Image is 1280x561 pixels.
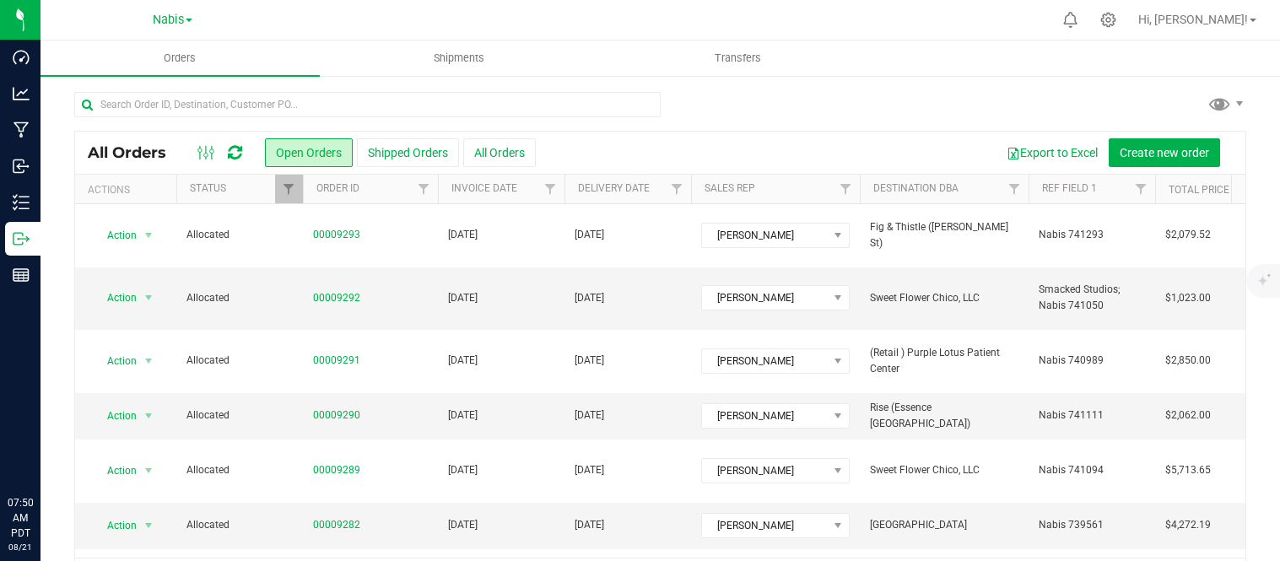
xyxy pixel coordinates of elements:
[448,462,478,478] span: [DATE]
[448,407,478,423] span: [DATE]
[410,175,438,203] a: Filter
[265,138,353,167] button: Open Orders
[186,462,293,478] span: Allocated
[186,227,293,243] span: Allocated
[832,175,860,203] a: Filter
[1109,138,1220,167] button: Create new order
[13,121,30,138] inline-svg: Manufacturing
[1165,290,1211,306] span: $1,023.00
[41,40,320,76] a: Orders
[138,224,159,247] span: select
[141,51,219,66] span: Orders
[575,353,604,369] span: [DATE]
[92,224,138,247] span: Action
[186,290,293,306] span: Allocated
[705,182,755,194] a: Sales Rep
[1039,227,1104,243] span: Nabis 741293
[138,514,159,537] span: select
[692,51,784,66] span: Transfers
[92,459,138,483] span: Action
[313,462,360,478] a: 00009289
[702,459,828,483] span: [PERSON_NAME]
[870,400,1018,432] span: Rise (Essence [GEOGRAPHIC_DATA])
[1165,353,1211,369] span: $2,850.00
[1165,407,1211,423] span: $2,062.00
[702,404,828,428] span: [PERSON_NAME]
[74,92,661,117] input: Search Order ID, Destination, Customer PO...
[8,495,33,541] p: 07:50 AM PDT
[275,175,303,203] a: Filter
[186,353,293,369] span: Allocated
[13,158,30,175] inline-svg: Inbound
[1039,407,1104,423] span: Nabis 741111
[1098,12,1119,28] div: Manage settings
[1039,517,1104,533] span: Nabis 739561
[463,138,536,167] button: All Orders
[13,49,30,66] inline-svg: Dashboard
[8,541,33,553] p: 08/21
[1039,282,1145,314] span: Smacked Studios; Nabis 741050
[313,227,360,243] a: 00009293
[870,345,1018,377] span: (Retail ) Purple Lotus Patient Center
[88,184,170,196] div: Actions
[702,224,828,247] span: [PERSON_NAME]
[17,426,68,477] iframe: Resource center
[537,175,564,203] a: Filter
[578,182,650,194] a: Delivery Date
[186,407,293,423] span: Allocated
[186,517,293,533] span: Allocated
[575,462,604,478] span: [DATE]
[448,227,478,243] span: [DATE]
[13,267,30,283] inline-svg: Reports
[313,353,360,369] a: 00009291
[575,517,604,533] span: [DATE]
[1169,184,1229,196] a: Total Price
[448,353,478,369] span: [DATE]
[451,182,517,194] a: Invoice Date
[598,40,878,76] a: Transfers
[316,182,359,194] a: Order ID
[320,40,599,76] a: Shipments
[1165,462,1211,478] span: $5,713.65
[357,138,459,167] button: Shipped Orders
[88,143,183,162] span: All Orders
[138,349,159,373] span: select
[575,290,604,306] span: [DATE]
[1165,517,1211,533] span: $4,272.19
[313,407,360,423] a: 00009290
[92,286,138,310] span: Action
[153,13,184,27] span: Nabis
[411,51,507,66] span: Shipments
[448,290,478,306] span: [DATE]
[92,514,138,537] span: Action
[138,286,159,310] span: select
[13,85,30,102] inline-svg: Analytics
[138,404,159,428] span: select
[663,175,691,203] a: Filter
[190,182,226,194] a: Status
[1127,175,1155,203] a: Filter
[448,517,478,533] span: [DATE]
[313,290,360,306] a: 00009292
[870,462,1018,478] span: Sweet Flower Chico, LLC
[870,219,1018,251] span: Fig & Thistle ([PERSON_NAME] St)
[1138,13,1248,26] span: Hi, [PERSON_NAME]!
[870,517,1018,533] span: [GEOGRAPHIC_DATA]
[870,290,1018,306] span: Sweet Flower Chico, LLC
[1001,175,1029,203] a: Filter
[13,230,30,247] inline-svg: Outbound
[702,514,828,537] span: [PERSON_NAME]
[575,227,604,243] span: [DATE]
[13,194,30,211] inline-svg: Inventory
[92,349,138,373] span: Action
[1039,353,1104,369] span: Nabis 740989
[1120,146,1209,159] span: Create new order
[873,182,959,194] a: Destination DBA
[92,404,138,428] span: Action
[1165,227,1211,243] span: $2,079.52
[1042,182,1097,194] a: Ref Field 1
[138,459,159,483] span: select
[313,517,360,533] a: 00009282
[702,349,828,373] span: [PERSON_NAME]
[702,286,828,310] span: [PERSON_NAME]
